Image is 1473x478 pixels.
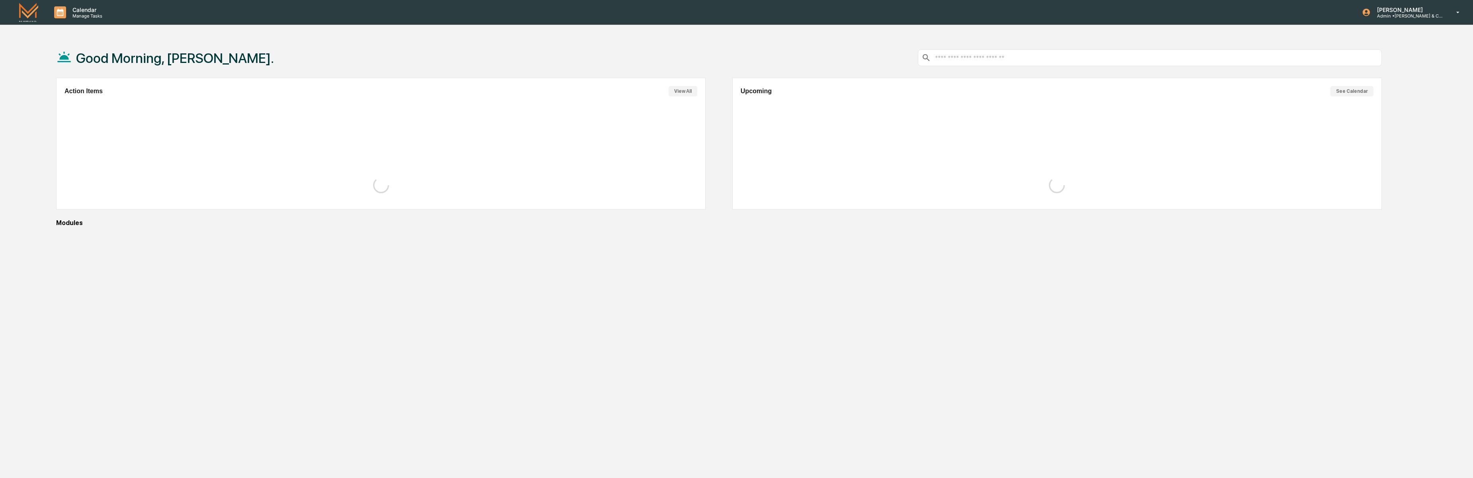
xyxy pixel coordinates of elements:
p: Manage Tasks [66,13,106,19]
p: Calendar [66,6,106,13]
h2: Action Items [65,88,103,95]
p: [PERSON_NAME] [1371,6,1445,13]
button: View All [669,86,697,96]
h1: Good Morning, [PERSON_NAME]. [76,50,274,66]
img: logo [19,3,38,22]
div: Modules [56,219,1382,227]
button: See Calendar [1330,86,1373,96]
p: Admin • [PERSON_NAME] & Co. - BD [1371,13,1445,19]
h2: Upcoming [741,88,772,95]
